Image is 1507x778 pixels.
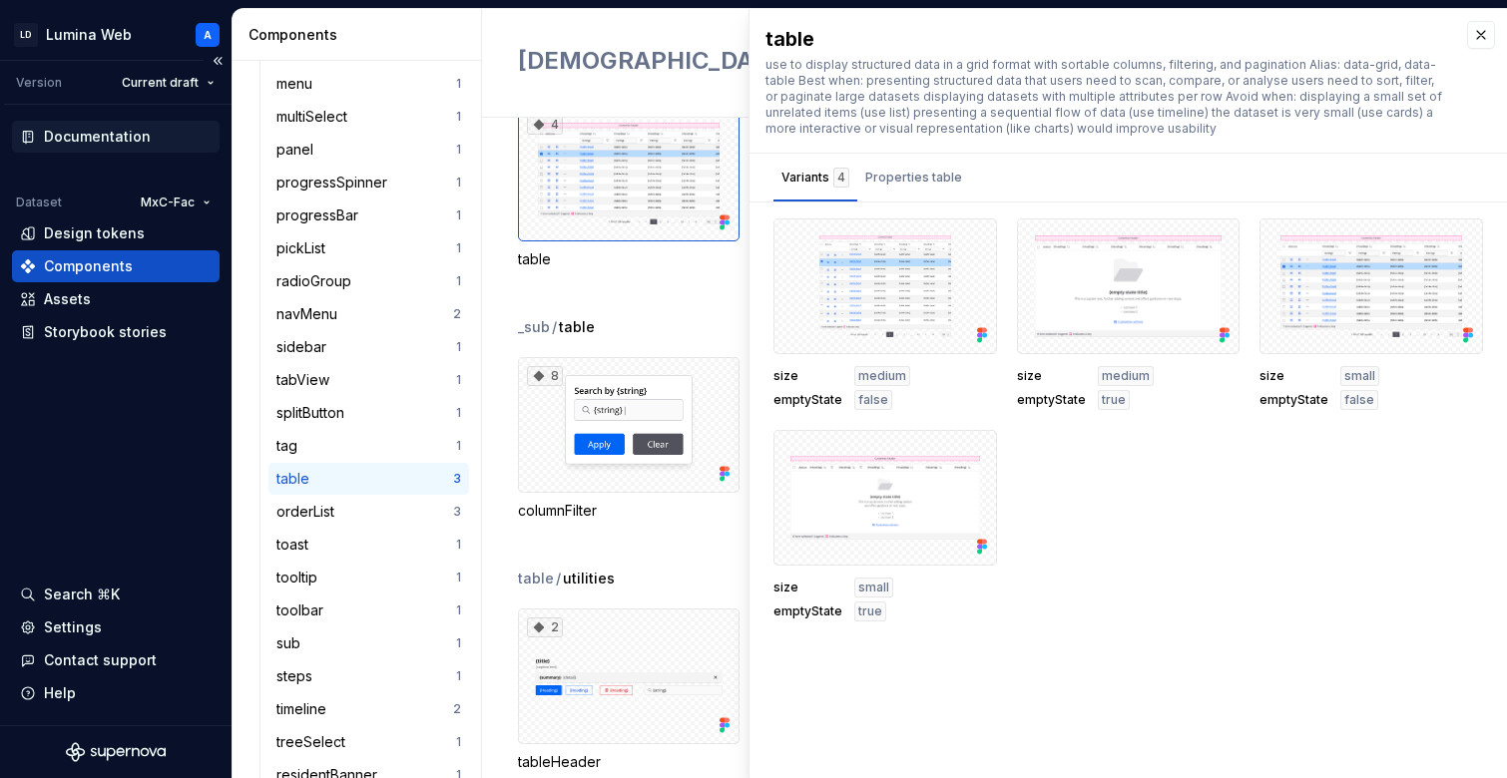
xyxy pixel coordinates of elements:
span: false [1344,392,1374,408]
div: menu [276,74,320,94]
div: 1 [456,175,461,191]
div: 1 [456,635,461,651]
span: / [552,317,557,337]
div: 1 [456,339,461,355]
a: orderList3 [268,496,469,528]
div: 1 [456,273,461,289]
a: Documentation [12,121,220,153]
div: Lumina Web [46,25,132,45]
span: small [1344,368,1375,384]
div: sub [276,633,308,653]
div: _sub [518,317,550,337]
span: true [1102,392,1126,408]
a: Settings [12,611,220,643]
div: 1 [456,109,461,125]
a: progressSpinner1 [268,167,469,198]
div: toolbar [276,600,331,620]
span: size [773,368,842,384]
div: 1 [456,570,461,585]
span: true [858,603,882,619]
span: emptyState [773,392,842,408]
div: 4 [833,168,849,188]
a: pickList1 [268,232,469,264]
div: table [518,569,554,588]
a: Supernova Logo [66,742,166,762]
div: 1 [456,207,461,223]
span: MxC-Fac [141,194,195,210]
a: Components [12,250,220,282]
div: radioGroup [276,271,359,291]
div: 8 [527,366,563,386]
button: Help [12,677,220,709]
div: 3 [453,504,461,520]
div: 4table [518,106,740,269]
div: Variants [781,168,849,188]
div: columnFilter [518,501,740,521]
div: 1 [456,438,461,454]
div: 2tableHeader [518,608,740,772]
div: Storybook stories [44,322,167,342]
h2: table [518,45,1188,77]
div: progressSpinner [276,173,395,193]
span: small [858,580,889,595]
div: Search ⌘K [44,584,120,604]
span: size [1259,368,1328,384]
button: Collapse sidebar [204,47,232,75]
a: toolbar1 [268,594,469,626]
span: table [559,317,595,337]
div: 1 [456,240,461,256]
a: menu1 [268,68,469,100]
span: size [773,580,842,595]
div: steps [276,666,320,686]
span: medium [858,368,906,384]
div: Documentation [44,127,151,147]
div: panel [276,140,321,160]
div: tableHeader [518,752,740,772]
div: 1 [456,734,461,750]
a: splitButton1 [268,397,469,429]
div: Properties table [865,168,962,188]
div: tag [276,436,305,456]
div: tabView [276,370,337,390]
div: tooltip [276,568,325,587]
div: 1 [456,668,461,684]
div: 1 [456,372,461,388]
a: steps1 [268,660,469,692]
div: navMenu [276,304,345,324]
button: LDLumina WebA [4,13,228,56]
div: 3 [453,471,461,487]
a: timeline2 [268,693,469,725]
span: size [1017,368,1086,384]
span: Current draft [122,75,199,91]
div: orderList [276,502,342,522]
button: Search ⌘K [12,579,220,610]
div: progressBar [276,205,366,225]
a: toast1 [268,529,469,561]
a: Assets [12,283,220,315]
a: tooltip1 [268,562,469,593]
div: table [765,25,1447,53]
div: 8columnFilter [518,357,740,521]
a: multiSelect1 [268,101,469,133]
div: 1 [456,602,461,618]
a: table3 [268,463,469,495]
div: Version [16,75,62,91]
a: Design tokens [12,217,220,249]
button: Contact support [12,644,220,676]
div: 1 [456,142,461,158]
div: 4 [527,115,563,135]
div: 2 [453,306,461,322]
button: Current draft [113,69,224,97]
div: treeSelect [276,732,353,752]
div: splitButton [276,403,352,423]
span: emptyState [1017,392,1086,408]
div: 1 [456,537,461,553]
div: sidebar [276,337,334,357]
div: pickList [276,238,333,258]
div: LD [14,23,38,47]
div: table [276,469,317,489]
div: Help [44,683,76,703]
div: Components [249,25,473,45]
span: utilities [563,569,615,588]
a: sub1 [268,627,469,659]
